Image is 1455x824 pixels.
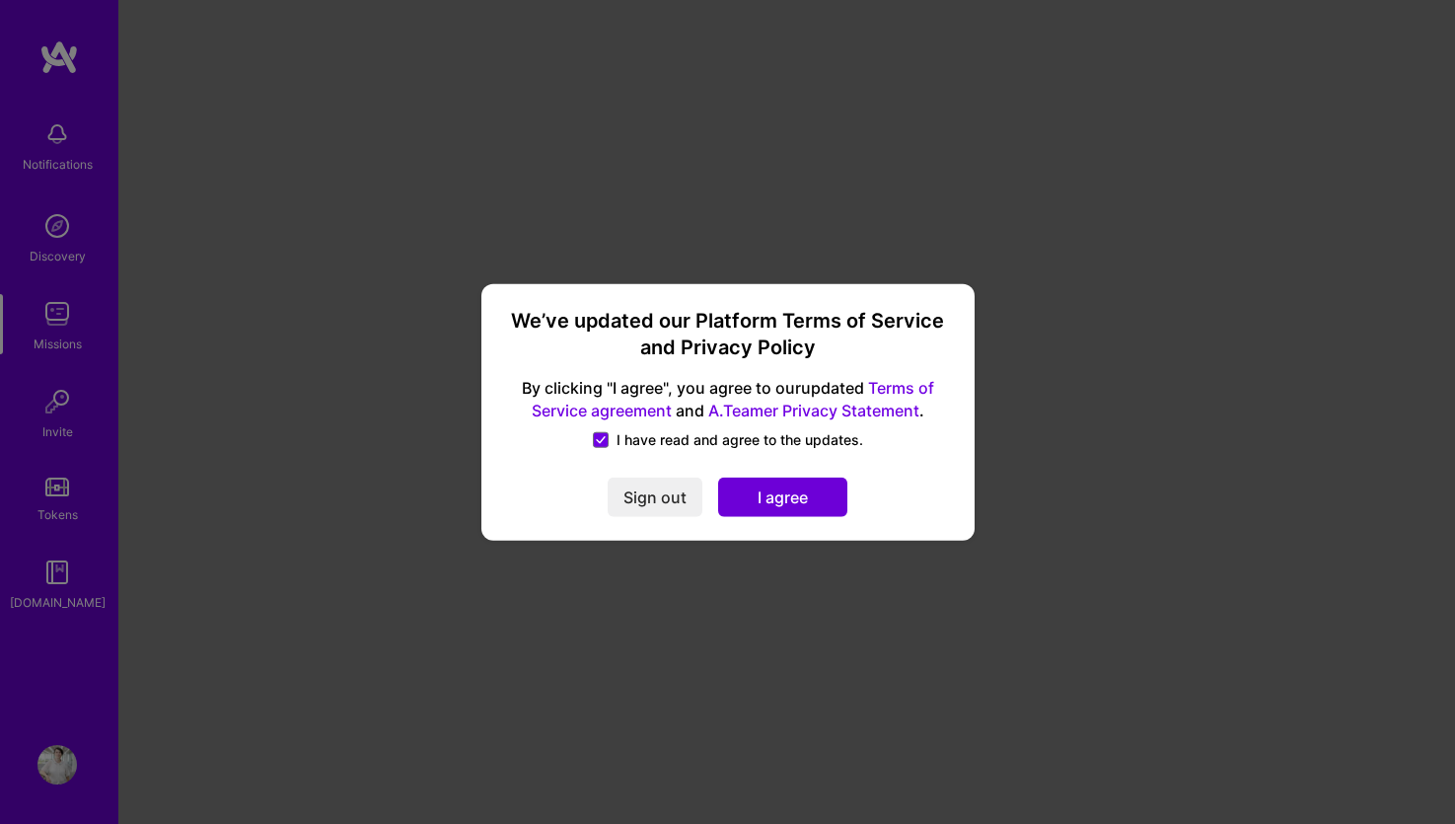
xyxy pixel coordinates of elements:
[617,430,863,450] span: I have read and agree to the updates.
[608,478,702,517] button: Sign out
[505,307,951,361] h3: We’ve updated our Platform Terms of Service and Privacy Policy
[532,378,934,420] a: Terms of Service agreement
[718,478,847,517] button: I agree
[505,377,951,422] span: By clicking "I agree", you agree to our updated and .
[708,401,919,420] a: A.Teamer Privacy Statement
